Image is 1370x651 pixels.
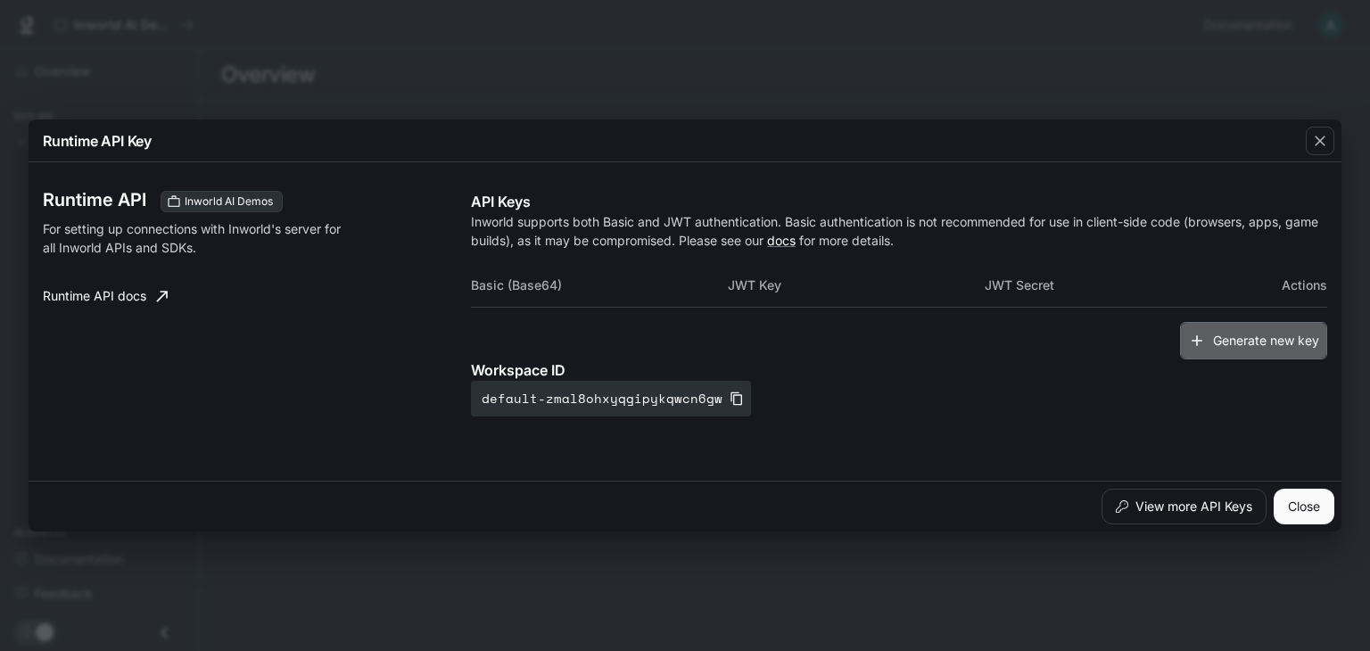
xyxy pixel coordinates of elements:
[43,130,152,152] p: Runtime API Key
[43,219,353,257] p: For setting up connections with Inworld's server for all Inworld APIs and SDKs.
[471,264,728,307] th: Basic (Base64)
[471,359,1327,381] p: Workspace ID
[36,278,175,314] a: Runtime API docs
[1102,489,1267,524] button: View more API Keys
[1242,264,1327,307] th: Actions
[471,212,1327,250] p: Inworld supports both Basic and JWT authentication. Basic authentication is not recommended for u...
[161,191,283,212] div: These keys will apply to your current workspace only
[1274,489,1334,524] button: Close
[471,381,751,416] button: default-zmal8ohxyqgipykqwcn6gw
[471,191,1327,212] p: API Keys
[43,191,146,209] h3: Runtime API
[985,264,1242,307] th: JWT Secret
[728,264,985,307] th: JWT Key
[1180,322,1327,360] button: Generate new key
[767,233,796,248] a: docs
[177,194,280,210] span: Inworld AI Demos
